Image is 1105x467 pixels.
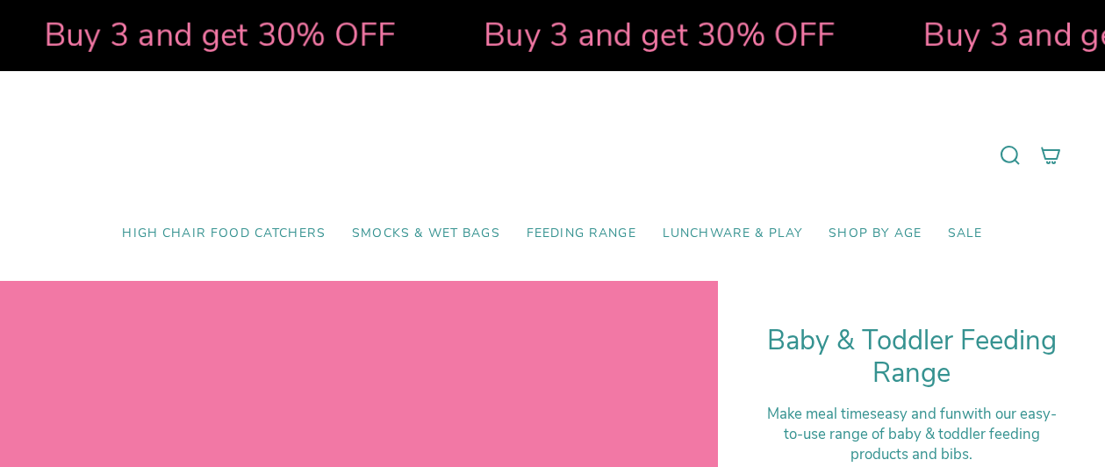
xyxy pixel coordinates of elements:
span: Smocks & Wet Bags [352,226,500,241]
a: Mumma’s Little Helpers [401,97,704,213]
strong: Buy 3 and get 30% OFF [483,13,835,57]
span: SALE [948,226,983,241]
div: Make meal times with our easy-to-use range of baby & toddler feeding products and bibs. [762,404,1061,464]
span: Lunchware & Play [663,226,802,241]
span: Feeding Range [527,226,636,241]
a: SALE [935,213,996,255]
strong: Buy 3 and get 30% OFF [43,13,395,57]
a: Lunchware & Play [649,213,815,255]
a: Smocks & Wet Bags [339,213,513,255]
a: High Chair Food Catchers [109,213,339,255]
a: Feeding Range [513,213,649,255]
span: High Chair Food Catchers [122,226,326,241]
h1: Baby & Toddler Feeding Range [762,325,1061,391]
a: Shop by Age [815,213,935,255]
span: Shop by Age [829,226,922,241]
strong: easy and fun [877,404,962,424]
